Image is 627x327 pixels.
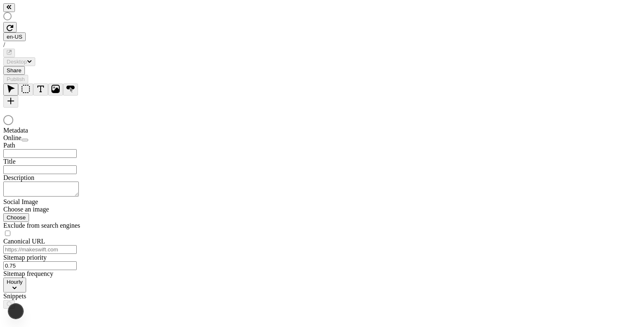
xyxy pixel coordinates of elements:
[7,279,23,285] span: Hourly
[3,293,103,300] div: Snippets
[7,59,27,65] span: Desktop
[3,222,80,229] span: Exclude from search engines
[7,76,25,82] span: Publish
[3,158,16,165] span: Title
[3,32,26,41] button: Open locale picker
[3,66,25,75] button: Share
[3,245,77,254] input: https://makeswift.com
[18,84,33,96] button: Box
[3,270,53,277] span: Sitemap frequency
[3,57,35,66] button: Desktop
[48,84,63,96] button: Image
[3,206,103,213] div: Choose an image
[3,75,28,84] button: Publish
[3,254,46,261] span: Sitemap priority
[63,84,78,96] button: Button
[3,134,22,141] span: Online
[7,214,26,221] span: Choose
[3,127,103,134] div: Metadata
[3,238,45,245] span: Canonical URL
[3,198,38,205] span: Social Image
[3,41,624,49] div: /
[7,34,22,40] span: en-US
[3,278,26,293] button: Hourly
[3,213,29,222] button: Choose
[3,142,15,149] span: Path
[33,84,48,96] button: Text
[7,67,22,74] span: Share
[3,174,34,181] span: Description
